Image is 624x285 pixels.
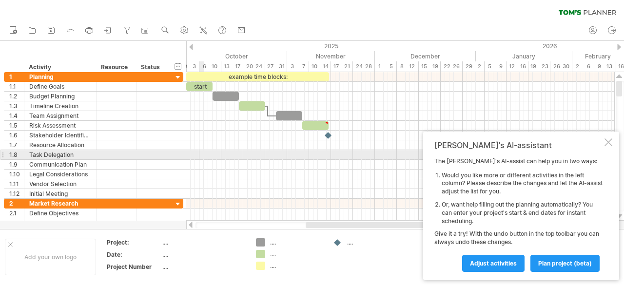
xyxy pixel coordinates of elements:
[162,250,244,259] div: ....
[507,61,528,72] div: 12 - 16
[29,131,91,140] div: Stakeholder Identification
[199,61,221,72] div: 6 - 10
[29,170,91,179] div: Legal Considerations
[331,61,353,72] div: 17 - 21
[353,61,375,72] div: 24-28
[375,61,397,72] div: 1 - 5
[9,111,24,120] div: 1.4
[177,61,199,72] div: 29 - 3
[528,61,550,72] div: 19 - 23
[9,170,24,179] div: 1.10
[550,61,572,72] div: 26-30
[107,238,160,247] div: Project:
[442,171,603,196] li: Would you like more or different activities in the left column? Please describe the changes and l...
[287,61,309,72] div: 3 - 7
[485,61,507,72] div: 5 - 9
[107,263,160,271] div: Project Number
[434,140,603,150] div: [PERSON_NAME]'s AI-assistant
[572,61,594,72] div: 2 - 6
[107,250,160,259] div: Date:
[470,260,517,267] span: Adjust activities
[243,61,265,72] div: 20-24
[186,82,213,91] div: start
[530,255,600,272] a: plan project (beta)
[9,199,24,208] div: 2
[434,157,603,271] div: The [PERSON_NAME]'s AI-assist can help you in two ways: Give it a try! With the undo button in th...
[29,199,91,208] div: Market Research
[270,262,323,270] div: ....
[287,51,375,61] div: November 2025
[221,61,243,72] div: 13 - 17
[265,61,287,72] div: 27 - 31
[538,260,592,267] span: plan project (beta)
[397,61,419,72] div: 8 - 12
[29,62,91,72] div: Activity
[419,61,441,72] div: 15 - 19
[162,238,244,247] div: ....
[594,61,616,72] div: 9 - 13
[375,51,476,61] div: December 2025
[29,209,91,218] div: Define Objectives
[29,72,91,81] div: Planning
[29,160,91,169] div: Communication Plan
[9,101,24,111] div: 1.3
[101,62,131,72] div: Resource
[29,150,91,159] div: Task Delegation
[141,62,162,72] div: Status
[9,121,24,130] div: 1.5
[186,51,287,61] div: October 2025
[9,92,24,101] div: 1.2
[29,179,91,189] div: Vendor Selection
[442,201,603,225] li: Or, want help filling out the planning automatically? You can enter your project's start & end da...
[29,101,91,111] div: Timeline Creation
[162,263,244,271] div: ....
[9,179,24,189] div: 1.11
[29,82,91,91] div: Define Goals
[9,131,24,140] div: 1.6
[5,239,96,275] div: Add your own logo
[9,150,24,159] div: 1.8
[270,250,323,258] div: ....
[476,51,572,61] div: January 2026
[186,72,329,81] div: example time blocks:
[9,72,24,81] div: 1
[29,121,91,130] div: Risk Assessment
[9,209,24,218] div: 2.1
[29,140,91,150] div: Resource Allocation
[9,160,24,169] div: 1.9
[9,218,24,228] div: 2.2
[462,255,525,272] a: Adjust activities
[463,61,485,72] div: 29 - 2
[29,111,91,120] div: Team Assignment
[9,82,24,91] div: 1.1
[29,189,91,198] div: Initial Meeting
[347,238,400,247] div: ....
[270,238,323,247] div: ....
[9,189,24,198] div: 1.12
[29,218,91,228] div: Identify Target Market
[29,92,91,101] div: Budget Planning
[9,140,24,150] div: 1.7
[441,61,463,72] div: 22-26
[309,61,331,72] div: 10 - 14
